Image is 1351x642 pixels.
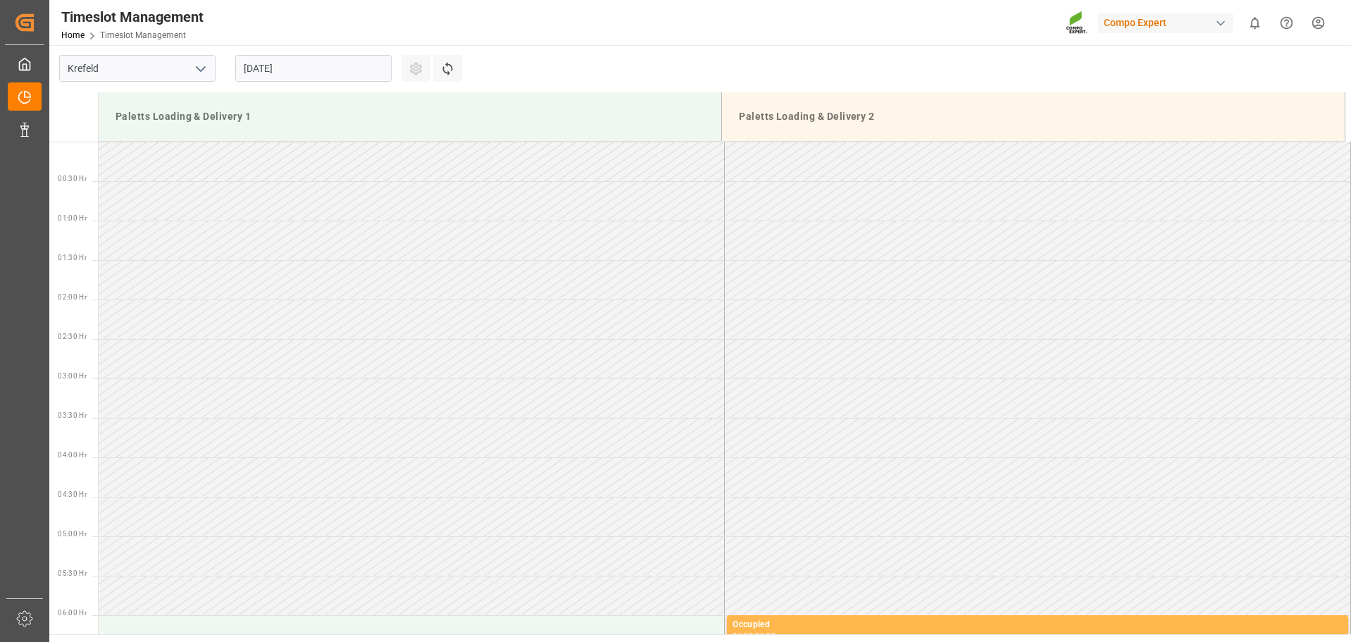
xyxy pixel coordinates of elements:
[753,632,755,638] div: -
[235,55,392,82] input: DD.MM.YYYY
[58,293,87,301] span: 02:00 Hr
[733,632,753,638] div: 06:00
[1271,7,1302,39] button: Help Center
[58,333,87,340] span: 02:30 Hr
[58,609,87,617] span: 06:00 Hr
[733,104,1333,130] div: Paletts Loading & Delivery 2
[755,632,776,638] div: 21:00
[61,30,85,40] a: Home
[1239,7,1271,39] button: show 0 new notifications
[58,412,87,419] span: 03:30 Hr
[58,490,87,498] span: 04:30 Hr
[110,104,710,130] div: Paletts Loading & Delivery 1
[58,372,87,380] span: 03:00 Hr
[1098,9,1239,36] button: Compo Expert
[58,569,87,577] span: 05:30 Hr
[1066,11,1088,35] img: Screenshot%202023-09-29%20at%2010.02.21.png_1712312052.png
[58,530,87,538] span: 05:00 Hr
[61,6,204,27] div: Timeslot Management
[58,254,87,261] span: 01:30 Hr
[58,451,87,459] span: 04:00 Hr
[733,618,1343,632] div: Occupied
[58,175,87,183] span: 00:30 Hr
[189,58,211,80] button: open menu
[58,214,87,222] span: 01:00 Hr
[1098,13,1233,33] div: Compo Expert
[59,55,216,82] input: Type to search/select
